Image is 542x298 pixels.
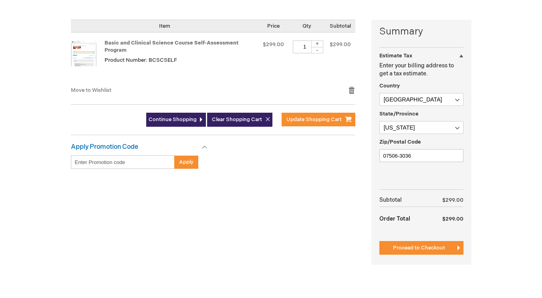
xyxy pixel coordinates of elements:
[330,41,351,48] span: $299.00
[179,159,193,165] span: Apply
[105,57,177,63] span: Product Number: BCSCSELF
[379,241,463,255] button: Proceed to Checkout
[286,116,342,123] span: Update Shopping Cart
[71,143,138,151] strong: Apply Promotion Code
[379,25,463,39] strong: Summary
[379,194,427,207] th: Subtotal
[105,40,238,54] a: Basic and Clinical Science Course Self-Assessment Program
[379,211,410,225] strong: Order Total
[212,116,262,123] span: Clear Shopping Cart
[379,53,412,59] strong: Estimate Tax
[379,62,463,78] p: Enter your billing address to get a tax estimate.
[263,41,284,48] span: $299.00
[71,87,111,93] a: Move to Wishlist
[379,139,421,145] span: Zip/Postal Code
[379,83,400,89] span: Country
[293,41,317,53] input: Qty
[311,47,323,53] div: -
[442,216,463,222] span: $299.00
[207,113,272,127] button: Clear Shopping Cart
[71,41,97,66] img: Basic and Clinical Science Course Self-Assessment Program
[302,23,311,29] span: Qty
[267,23,280,29] span: Price
[149,116,197,123] span: Continue Shopping
[146,113,206,127] a: Continue Shopping
[71,41,105,78] a: Basic and Clinical Science Course Self-Assessment Program
[330,23,351,29] span: Subtotal
[71,155,175,169] input: Enter Promotion code
[282,113,355,126] button: Update Shopping Cart
[393,245,445,251] span: Proceed to Checkout
[379,111,419,117] span: State/Province
[311,41,323,47] div: +
[174,155,198,169] button: Apply
[442,197,463,203] span: $299.00
[159,23,170,29] span: Item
